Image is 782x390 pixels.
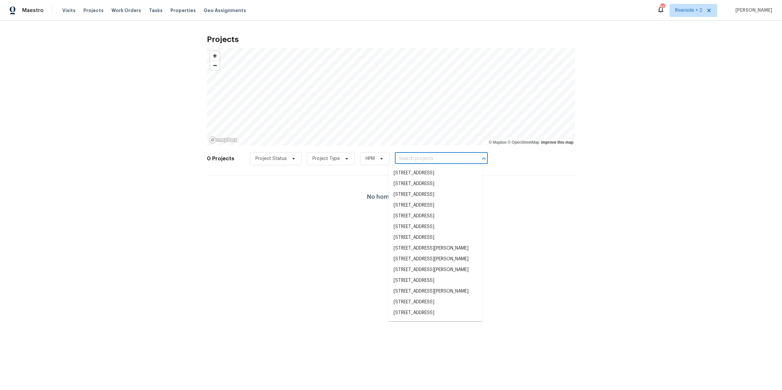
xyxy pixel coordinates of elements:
a: Mapbox homepage [209,136,238,144]
li: [STREET_ADDRESS][PERSON_NAME] [388,265,483,275]
li: [STREET_ADDRESS] [388,318,483,329]
a: OpenStreetMap [508,140,539,145]
li: [STREET_ADDRESS][PERSON_NAME] [388,254,483,265]
span: Geo Assignments [204,7,246,14]
input: Search projects [395,154,470,164]
button: Close [479,154,488,163]
li: [STREET_ADDRESS][PERSON_NAME] [388,286,483,297]
button: Zoom in [210,51,220,61]
li: [STREET_ADDRESS] [388,189,483,200]
li: [STREET_ADDRESS] [388,297,483,308]
span: [PERSON_NAME] [733,7,772,14]
span: Projects [83,7,104,14]
div: 22 [660,4,665,10]
li: [STREET_ADDRESS] [388,200,483,211]
span: Properties [170,7,196,14]
li: [STREET_ADDRESS] [388,222,483,232]
a: Improve this map [541,140,573,145]
a: Mapbox [489,140,507,145]
li: [STREET_ADDRESS] [388,211,483,222]
span: Maestro [22,7,44,14]
span: Project Type [312,155,340,162]
li: [STREET_ADDRESS] [388,308,483,318]
span: HPM [366,155,375,162]
span: Work Orders [111,7,141,14]
span: Tasks [149,8,163,13]
li: [STREET_ADDRESS] [388,179,483,189]
button: Zoom out [210,61,220,70]
li: [STREET_ADDRESS] [388,168,483,179]
span: Riverside + 2 [675,7,702,14]
h2: 0 Projects [207,155,234,162]
span: Project Status [255,155,287,162]
h2: Projects [207,36,575,43]
canvas: Map [207,48,575,146]
span: Visits [62,7,76,14]
li: [STREET_ADDRESS] [388,232,483,243]
li: [STREET_ADDRESS][PERSON_NAME] [388,243,483,254]
h4: No homes found [367,194,415,200]
li: [STREET_ADDRESS] [388,275,483,286]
